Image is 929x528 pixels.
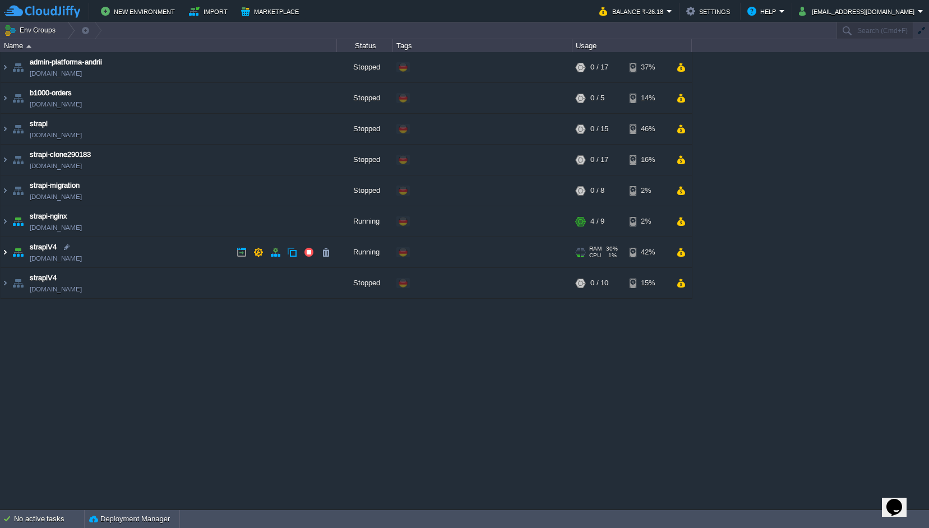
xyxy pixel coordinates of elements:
[30,242,57,253] a: strapiV4
[30,222,82,233] a: [DOMAIN_NAME]
[882,483,918,517] iframe: chat widget
[337,83,393,113] div: Stopped
[30,211,67,222] a: strapi-nginx
[1,268,10,298] img: AMDAwAAAACH5BAEAAAAALAAAAAABAAEAAAICRAEAOw==
[10,145,26,175] img: AMDAwAAAACH5BAEAAAAALAAAAAABAAEAAAICRAEAOw==
[337,206,393,237] div: Running
[241,4,302,18] button: Marketplace
[630,114,666,144] div: 46%
[573,39,691,52] div: Usage
[590,268,608,298] div: 0 / 10
[1,175,10,206] img: AMDAwAAAACH5BAEAAAAALAAAAAABAAEAAAICRAEAOw==
[630,237,666,267] div: 42%
[799,4,918,18] button: [EMAIL_ADDRESS][DOMAIN_NAME]
[10,268,26,298] img: AMDAwAAAACH5BAEAAAAALAAAAAABAAEAAAICRAEAOw==
[1,237,10,267] img: AMDAwAAAACH5BAEAAAAALAAAAAABAAEAAAICRAEAOw==
[630,175,666,206] div: 2%
[1,83,10,113] img: AMDAwAAAACH5BAEAAAAALAAAAAABAAEAAAICRAEAOw==
[338,39,392,52] div: Status
[30,87,72,99] a: b1000-orders
[4,22,59,38] button: Env Groups
[337,145,393,175] div: Stopped
[630,145,666,175] div: 16%
[10,52,26,82] img: AMDAwAAAACH5BAEAAAAALAAAAAABAAEAAAICRAEAOw==
[606,252,617,259] span: 1%
[10,175,26,206] img: AMDAwAAAACH5BAEAAAAALAAAAAABAAEAAAICRAEAOw==
[630,83,666,113] div: 14%
[14,510,84,528] div: No active tasks
[10,114,26,144] img: AMDAwAAAACH5BAEAAAAALAAAAAABAAEAAAICRAEAOw==
[590,114,608,144] div: 0 / 15
[10,206,26,237] img: AMDAwAAAACH5BAEAAAAALAAAAAABAAEAAAICRAEAOw==
[30,57,102,68] a: admin-platforma-andrii
[30,149,91,160] a: strapi-clone290183
[589,246,602,252] span: RAM
[747,4,779,18] button: Help
[4,4,80,18] img: CloudJiffy
[590,175,604,206] div: 0 / 8
[1,39,336,52] div: Name
[30,68,82,79] a: [DOMAIN_NAME]
[10,237,26,267] img: AMDAwAAAACH5BAEAAAAALAAAAAABAAEAAAICRAEAOw==
[394,39,572,52] div: Tags
[1,52,10,82] img: AMDAwAAAACH5BAEAAAAALAAAAAABAAEAAAICRAEAOw==
[590,52,608,82] div: 0 / 17
[30,180,80,191] a: strapi-migration
[30,191,82,202] a: [DOMAIN_NAME]
[30,118,48,129] a: strapi
[630,268,666,298] div: 15%
[101,4,178,18] button: New Environment
[686,4,733,18] button: Settings
[189,4,231,18] button: Import
[590,83,604,113] div: 0 / 5
[1,114,10,144] img: AMDAwAAAACH5BAEAAAAALAAAAAABAAEAAAICRAEAOw==
[10,83,26,113] img: AMDAwAAAACH5BAEAAAAALAAAAAABAAEAAAICRAEAOw==
[630,52,666,82] div: 37%
[590,206,604,237] div: 4 / 9
[30,284,82,295] a: [DOMAIN_NAME]
[630,206,666,237] div: 2%
[26,45,31,48] img: AMDAwAAAACH5BAEAAAAALAAAAAABAAEAAAICRAEAOw==
[337,237,393,267] div: Running
[30,129,82,141] a: [DOMAIN_NAME]
[606,246,618,252] span: 30%
[337,52,393,82] div: Stopped
[337,114,393,144] div: Stopped
[89,513,170,525] button: Deployment Manager
[599,4,667,18] button: Balance ₹-26.18
[337,268,393,298] div: Stopped
[30,99,82,110] a: [DOMAIN_NAME]
[1,206,10,237] img: AMDAwAAAACH5BAEAAAAALAAAAAABAAEAAAICRAEAOw==
[589,252,601,259] span: CPU
[30,160,82,172] a: [DOMAIN_NAME]
[590,145,608,175] div: 0 / 17
[1,145,10,175] img: AMDAwAAAACH5BAEAAAAALAAAAAABAAEAAAICRAEAOw==
[337,175,393,206] div: Stopped
[30,253,82,264] a: [DOMAIN_NAME]
[30,272,57,284] a: strapiV4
